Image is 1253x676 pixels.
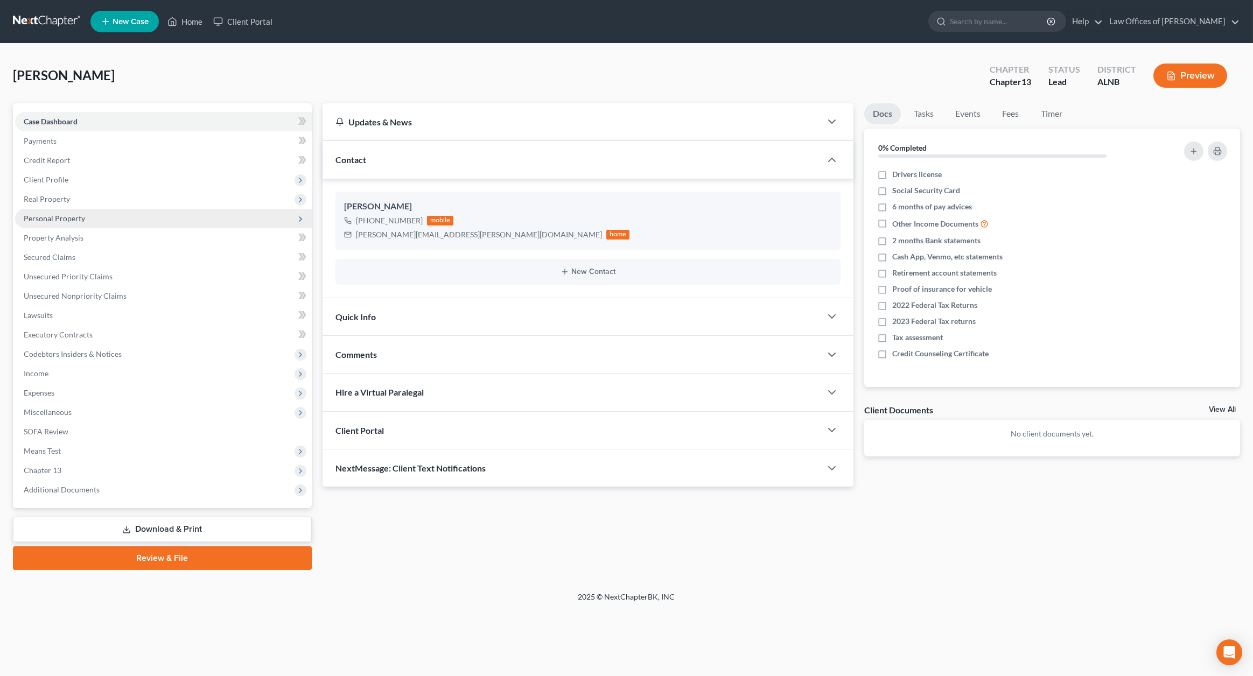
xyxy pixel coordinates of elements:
span: Codebtors Insiders & Notices [24,349,122,358]
span: 2023 Federal Tax returns [892,316,976,327]
span: Credit Counseling Certificate [892,348,989,359]
a: Help [1067,12,1103,31]
a: Credit Report [15,151,312,170]
a: Review & File [13,546,312,570]
a: Lawsuits [15,306,312,325]
span: Lawsuits [24,311,53,320]
span: Tax assessment [892,332,943,343]
a: SOFA Review [15,422,312,441]
a: Law Offices of [PERSON_NAME] [1104,12,1240,31]
button: Preview [1153,64,1227,88]
span: Personal Property [24,214,85,223]
div: Client Documents [864,404,933,416]
span: Case Dashboard [24,117,78,126]
span: Comments [335,349,377,360]
span: Cash App, Venmo, etc statements [892,251,1003,262]
p: No client documents yet. [873,428,1231,439]
span: Executory Contracts [24,330,93,339]
div: District [1097,64,1136,76]
div: Lead [1048,76,1080,88]
div: mobile [427,216,454,226]
div: 2025 © NextChapterBK, INC [320,591,934,611]
a: Events [947,103,989,124]
a: Tasks [905,103,942,124]
span: Drivers license [892,169,942,180]
span: [PERSON_NAME] [13,67,115,83]
div: ALNB [1097,76,1136,88]
span: Means Test [24,446,61,455]
span: Chapter 13 [24,466,61,475]
a: Property Analysis [15,228,312,248]
div: Updates & News [335,116,808,128]
span: Client Profile [24,175,68,184]
span: Income [24,369,48,378]
a: Unsecured Priority Claims [15,267,312,286]
span: 13 [1021,76,1031,87]
a: Fees [993,103,1028,124]
div: Status [1048,64,1080,76]
a: Case Dashboard [15,112,312,131]
span: 6 months of pay advices [892,201,972,212]
button: New Contact [344,267,832,276]
div: home [606,230,630,240]
span: Social Security Card [892,185,960,196]
div: Open Intercom Messenger [1216,639,1242,665]
span: Additional Documents [24,485,100,494]
span: SOFA Review [24,427,68,436]
a: Unsecured Nonpriority Claims [15,286,312,306]
span: Retirement account statements [892,267,997,278]
div: [PERSON_NAME] [344,200,832,213]
a: Secured Claims [15,248,312,267]
div: Chapter [990,64,1031,76]
a: Payments [15,131,312,151]
a: Timer [1032,103,1071,124]
span: 2 months Bank statements [892,235,981,246]
span: 2022 Federal Tax Returns [892,300,977,311]
input: Search by name... [950,11,1048,31]
span: Client Portal [335,425,384,435]
span: NextMessage: Client Text Notifications [335,463,486,473]
span: Miscellaneous [24,407,72,417]
div: [PERSON_NAME][EMAIL_ADDRESS][PERSON_NAME][DOMAIN_NAME] [356,229,602,240]
span: Quick Info [335,312,376,322]
span: Credit Report [24,156,70,165]
span: Secured Claims [24,252,75,262]
div: Chapter [990,76,1031,88]
span: Unsecured Nonpriority Claims [24,291,127,300]
span: Payments [24,136,57,145]
span: Property Analysis [24,233,83,242]
span: New Case [113,18,149,26]
span: Other Income Documents [892,219,978,229]
span: Expenses [24,388,54,397]
div: [PHONE_NUMBER] [356,215,423,226]
a: Executory Contracts [15,325,312,344]
span: Real Property [24,194,70,203]
span: Hire a Virtual Paralegal [335,387,424,397]
a: Client Portal [208,12,278,31]
a: Download & Print [13,517,312,542]
strong: 0% Completed [878,143,927,152]
span: Contact [335,154,366,165]
span: Unsecured Priority Claims [24,272,113,281]
a: Home [162,12,208,31]
a: View All [1209,406,1236,413]
a: Docs [864,103,901,124]
span: Proof of insurance for vehicle [892,284,992,294]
